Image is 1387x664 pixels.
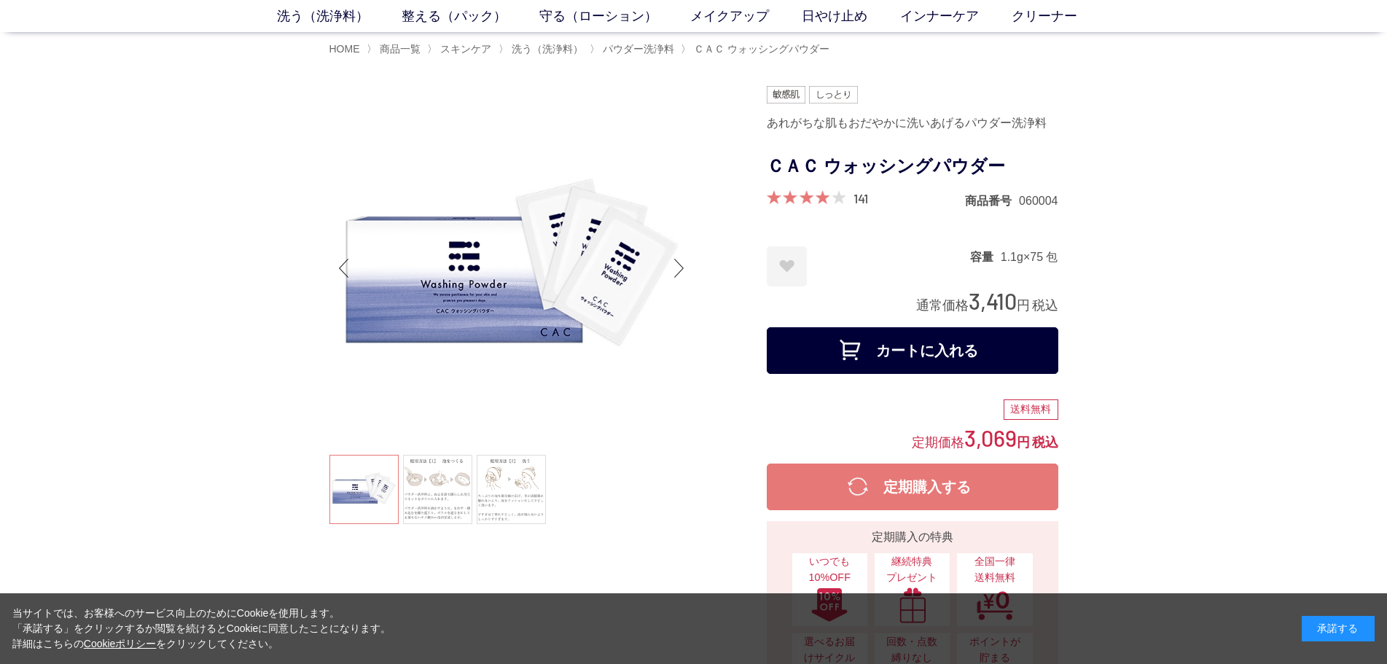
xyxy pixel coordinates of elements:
[965,193,1019,208] dt: 商品番号
[681,42,833,56] li: 〉
[329,43,360,55] a: HOME
[367,42,424,56] li: 〉
[694,43,829,55] span: ＣＡＣ ウォッシングパウダー
[853,190,868,206] a: 141
[329,239,359,297] div: Previous slide
[767,464,1058,510] button: 定期購入する
[1019,193,1058,208] dd: 060004
[1004,399,1058,420] div: 送料無料
[1032,298,1058,313] span: 税込
[402,7,539,26] a: 整える（パック）
[1012,7,1110,26] a: クリーナー
[277,7,402,26] a: 洗う（洗浄料）
[603,43,674,55] span: パウダー洗浄料
[916,298,969,313] span: 通常価格
[969,287,1017,314] span: 3,410
[1032,435,1058,450] span: 税込
[767,150,1058,183] h1: ＣＡＣ ウォッシングパウダー
[665,239,694,297] div: Next slide
[767,111,1058,136] div: あれがちな肌もおだやかに洗いあげるパウダー洗浄料
[767,246,807,286] a: お気に入りに登録する
[84,638,157,649] a: Cookieポリシー
[600,43,674,55] a: パウダー洗浄料
[1017,435,1030,450] span: 円
[329,86,694,450] img: ＣＡＣ ウォッシングパウダー
[964,554,1025,585] span: 全国一律 送料無料
[882,554,942,585] span: 継続特典 プレゼント
[970,249,1001,265] dt: 容量
[773,528,1052,546] div: 定期購入の特典
[900,7,1012,26] a: インナーケア
[512,43,583,55] span: 洗う（洗浄料）
[802,7,900,26] a: 日やけ止め
[380,43,421,55] span: 商品一覧
[1302,616,1375,641] div: 承諾する
[767,327,1058,374] button: カートに入れる
[810,587,848,623] img: いつでも10%OFF
[440,43,491,55] span: スキンケア
[12,606,391,652] div: 当サイトでは、お客様へのサービス向上のためにCookieを使用します。 「承諾する」をクリックするか閲覧を続けるとCookieに同意したことになります。 詳細はこちらの をクリックしてください。
[590,42,678,56] li: 〉
[976,587,1014,623] img: 全国一律送料無料
[509,43,583,55] a: 洗う（洗浄料）
[809,86,857,103] img: しっとり
[690,7,802,26] a: メイクアップ
[800,554,860,585] span: いつでも10%OFF
[427,42,495,56] li: 〉
[377,43,421,55] a: 商品一覧
[964,424,1017,451] span: 3,069
[1017,298,1030,313] span: 円
[912,434,964,450] span: 定期価格
[499,42,587,56] li: 〉
[767,86,806,103] img: 敏感肌
[437,43,491,55] a: スキンケア
[1001,249,1058,265] dd: 1.1g×75 包
[894,587,931,623] img: 継続特典プレゼント
[691,43,829,55] a: ＣＡＣ ウォッシングパウダー
[539,7,690,26] a: 守る（ローション）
